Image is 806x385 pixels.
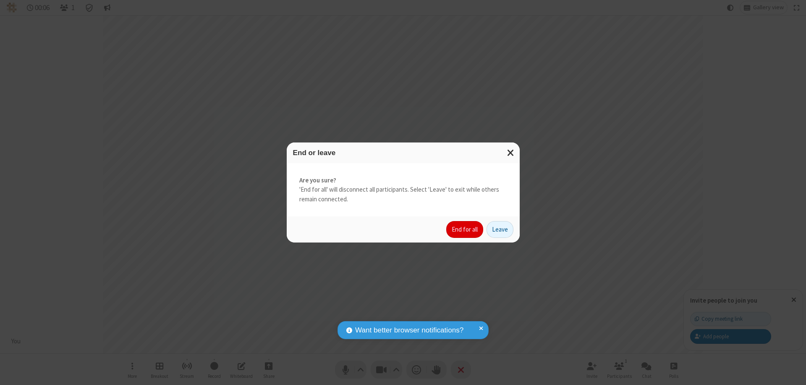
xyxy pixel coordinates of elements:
button: Close modal [502,142,520,163]
span: Want better browser notifications? [355,325,463,336]
strong: Are you sure? [299,176,507,185]
div: 'End for all' will disconnect all participants. Select 'Leave' to exit while others remain connec... [287,163,520,217]
button: End for all [446,221,483,238]
h3: End or leave [293,149,513,157]
button: Leave [487,221,513,238]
